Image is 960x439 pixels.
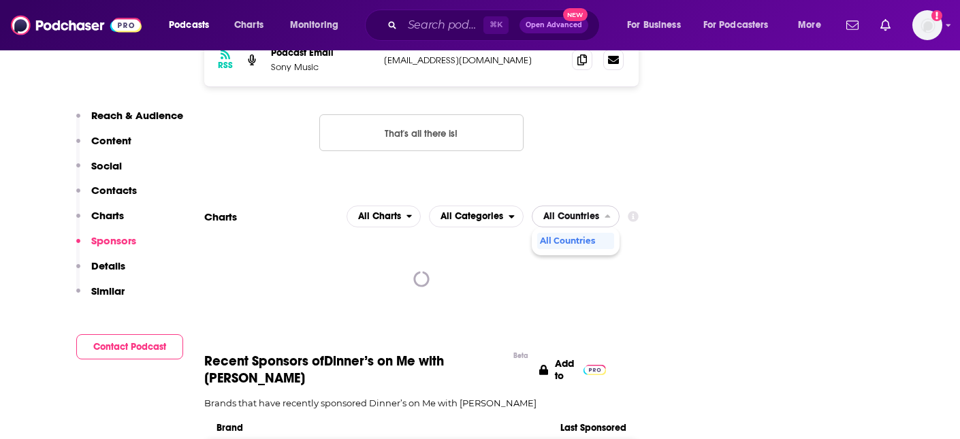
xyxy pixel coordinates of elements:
[347,206,421,227] h2: Platforms
[91,159,122,172] p: Social
[694,14,788,36] button: open menu
[204,210,237,223] h2: Charts
[563,8,588,21] span: New
[532,206,620,227] h2: Countries
[441,212,503,221] span: All Categories
[618,14,698,36] button: open menu
[217,422,538,434] span: Brand
[76,234,136,259] button: Sponsors
[703,16,769,35] span: For Podcasters
[538,422,626,434] span: Last Sponsored
[513,351,528,360] div: Beta
[76,109,183,134] button: Reach & Audience
[788,14,838,36] button: open menu
[526,22,582,29] span: Open Advanced
[91,234,136,247] p: Sponsors
[76,159,122,184] button: Social
[429,206,524,227] button: open menu
[11,12,142,38] img: Podchaser - Follow, Share and Rate Podcasts
[91,209,124,222] p: Charts
[483,16,509,34] span: ⌘ K
[537,233,614,249] div: All Countries
[555,357,577,382] p: Add to
[378,10,613,41] div: Search podcasts, credits, & more...
[91,109,183,122] p: Reach & Audience
[91,184,137,197] p: Contacts
[543,212,599,221] span: All Countries
[912,10,942,40] span: Logged in as emma.garth
[91,259,125,272] p: Details
[76,259,125,284] button: Details
[271,47,373,59] p: Podcast Email
[429,206,524,227] h2: Categories
[281,14,356,36] button: open menu
[931,10,942,21] svg: Add a profile image
[358,212,401,221] span: All Charts
[271,61,373,73] p: Sony Music
[539,353,606,387] a: Add to
[912,10,942,40] img: User Profile
[76,284,125,310] button: Similar
[91,284,125,297] p: Similar
[76,334,183,359] button: Contact Podcast
[91,134,131,147] p: Content
[347,206,421,227] button: open menu
[583,365,606,375] img: Pro Logo
[532,206,620,227] button: close menu
[912,10,942,40] button: Show profile menu
[225,14,272,36] a: Charts
[540,237,610,245] span: All Countries
[319,114,524,151] button: Nothing here.
[76,209,124,234] button: Charts
[798,16,821,35] span: More
[204,397,639,408] p: Brands that have recently sponsored Dinner’s on Me with [PERSON_NAME]
[234,16,263,35] span: Charts
[159,14,227,36] button: open menu
[76,184,137,209] button: Contacts
[290,16,338,35] span: Monitoring
[204,353,507,387] span: Recent Sponsors of Dinner’s on Me with [PERSON_NAME]
[218,60,233,71] h3: RSS
[169,16,209,35] span: Podcasts
[519,17,588,33] button: Open AdvancedNew
[402,14,483,36] input: Search podcasts, credits, & more...
[627,16,681,35] span: For Business
[76,134,131,159] button: Content
[841,14,864,37] a: Show notifications dropdown
[384,54,561,66] p: [EMAIL_ADDRESS][DOMAIN_NAME]
[875,14,896,37] a: Show notifications dropdown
